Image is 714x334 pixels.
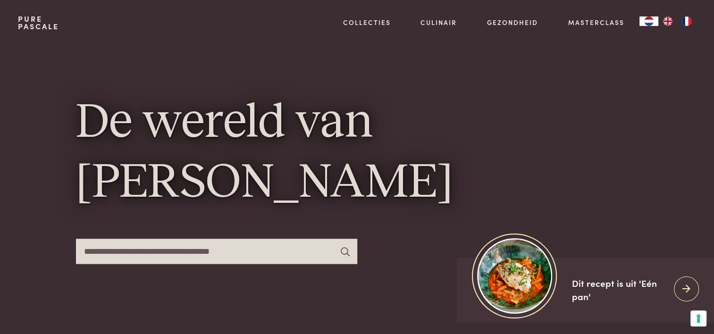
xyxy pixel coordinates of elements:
aside: Language selected: Nederlands [639,17,696,26]
a: Collecties [343,17,391,27]
a: Masterclass [568,17,624,27]
a: NL [639,17,658,26]
a: https://admin.purepascale.com/wp-content/uploads/2025/08/home_recept_link.jpg Dit recept is uit '... [457,258,714,322]
ul: Language list [658,17,696,26]
div: Dit recept is uit 'Eén pan' [572,276,666,303]
a: FR [677,17,696,26]
a: Gezondheid [487,17,538,27]
button: Uw voorkeuren voor toestemming voor trackingtechnologieën [690,310,706,326]
h1: De wereld van [PERSON_NAME] [76,93,638,214]
a: PurePascale [18,15,59,30]
a: Culinair [420,17,457,27]
a: EN [658,17,677,26]
div: Language [639,17,658,26]
img: https://admin.purepascale.com/wp-content/uploads/2025/08/home_recept_link.jpg [477,238,552,313]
